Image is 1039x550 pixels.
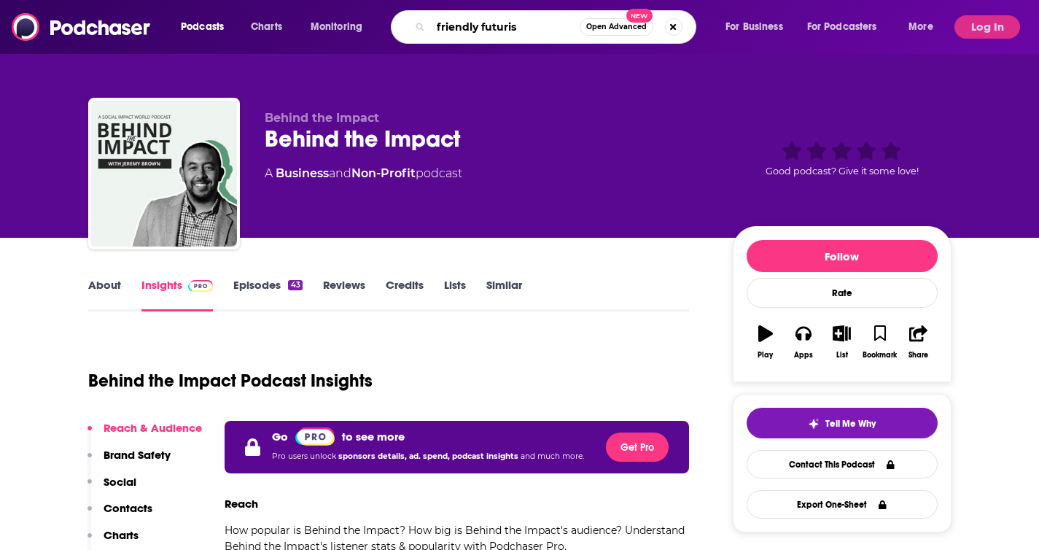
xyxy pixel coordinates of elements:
[747,240,938,272] button: Follow
[898,15,952,39] button: open menu
[300,15,381,39] button: open menu
[954,15,1020,39] button: Log In
[87,421,202,448] button: Reach & Audience
[265,165,462,182] div: A podcast
[141,278,214,311] a: InsightsPodchaser Pro
[908,351,928,360] div: Share
[747,278,938,308] div: Rate
[822,316,860,368] button: List
[758,351,773,360] div: Play
[104,475,136,489] p: Social
[171,15,243,39] button: open menu
[386,278,424,311] a: Credits
[233,278,302,311] a: Episodes43
[766,166,919,177] span: Good podcast? Give it some love!
[486,278,522,311] a: Similar
[12,13,152,41] img: Podchaser - Follow, Share and Rate Podcasts
[747,316,785,368] button: Play
[807,17,877,37] span: For Podcasters
[794,351,813,360] div: Apps
[295,427,335,446] img: Podchaser Pro
[861,316,899,368] button: Bookmark
[606,433,669,462] button: Get Pro
[715,15,801,39] button: open menu
[444,278,466,311] a: Lists
[188,280,214,292] img: Podchaser Pro
[342,430,405,444] p: to see more
[586,23,647,31] span: Open Advanced
[329,166,351,180] span: and
[181,17,224,37] span: Podcasts
[295,427,335,446] a: Pro website
[241,15,291,39] a: Charts
[251,17,282,37] span: Charts
[785,316,822,368] button: Apps
[836,351,848,360] div: List
[747,408,938,438] button: tell me why sparkleTell Me Why
[311,17,362,37] span: Monitoring
[863,351,897,360] div: Bookmark
[288,280,302,290] div: 43
[798,15,898,39] button: open menu
[580,18,653,36] button: Open AdvancedNew
[88,370,373,392] h1: Behind the Impact Podcast Insights
[104,501,152,515] p: Contacts
[338,452,521,461] span: sponsors details, ad. spend, podcast insights
[808,418,820,430] img: tell me why sparkle
[265,111,379,125] span: Behind the Impact
[899,316,937,368] button: Share
[908,17,933,37] span: More
[405,10,710,44] div: Search podcasts, credits, & more...
[733,111,952,201] div: Good podcast? Give it some love!
[87,475,136,502] button: Social
[104,448,171,462] p: Brand Safety
[323,278,365,311] a: Reviews
[272,446,584,468] p: Pro users unlock and much more.
[87,501,152,528] button: Contacts
[351,166,416,180] a: Non-Profit
[825,418,876,430] span: Tell Me Why
[276,166,329,180] a: Business
[272,430,288,444] p: Go
[626,9,653,23] span: New
[104,528,139,542] p: Charts
[747,450,938,479] a: Contact This Podcast
[225,497,258,511] h3: Reach
[725,17,783,37] span: For Business
[87,448,171,475] button: Brand Safety
[104,421,202,435] p: Reach & Audience
[88,278,121,311] a: About
[431,15,580,39] input: Search podcasts, credits, & more...
[91,101,237,247] img: Behind the Impact
[747,490,938,519] button: Export One-Sheet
